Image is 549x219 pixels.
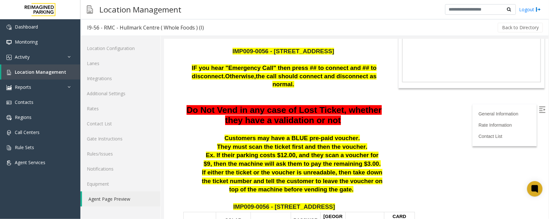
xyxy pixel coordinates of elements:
[92,34,212,49] span: the call should connect and disconnect as normal.
[6,85,12,90] img: 'icon'
[6,70,12,75] img: 'icon'
[87,23,204,32] div: I9-56 - RMC - Hullmark Centre ( Whole Foods ) (I)
[15,39,38,45] span: Monitoring
[82,191,160,206] a: Agent Page Preview
[6,100,12,105] img: 'icon'
[498,23,543,32] button: Back to Directory
[15,159,45,165] span: Agent Services
[15,114,32,120] span: Regions
[80,131,160,146] a: Gate Instructions
[15,129,40,135] span: Call Centers
[80,41,160,56] a: Location Configuration
[38,130,219,154] span: If either the ticket or the voucher is unreadable, then take down the ticket number and tell the ...
[60,96,196,102] span: Customers may have a BLUE pre-paid voucher.
[15,54,30,60] span: Activity
[80,101,160,116] a: Rates
[23,66,218,86] span: Do Not Vend in any case of Lost Ticket, whether they have a validation or not
[6,40,12,45] img: 'icon'
[60,179,78,192] span: SOLAR WINDS
[6,25,12,30] img: 'icon'
[15,69,66,75] span: Location Management
[130,179,154,192] span: PASSWORD
[1,64,80,80] a: Location Management
[536,6,541,13] img: logout
[160,175,178,196] span: [GEOGRAPHIC_DATA]
[6,160,12,165] img: 'icon'
[6,55,12,60] img: 'icon'
[69,164,171,171] span: IMP009-0056 - [STREET_ADDRESS]
[80,56,160,71] a: Lanes
[80,86,160,101] a: Additional Settings
[69,9,170,15] span: IMP009-0056 - [STREET_ADDRESS]
[315,83,348,88] a: Rate Information
[519,6,541,13] a: Logout
[315,72,354,77] a: General Information
[15,144,34,150] span: Rule Sets
[15,99,33,105] span: Contacts
[61,34,92,40] span: Otherwise,
[80,176,160,191] a: Equipment
[375,67,381,74] img: Open/Close Sidebar Menu
[6,145,12,150] img: 'icon'
[6,115,12,120] img: 'icon'
[28,25,212,40] span: IF you hear "Emergency Call" then press ## to connect and ## to disconnect.
[87,2,93,17] img: pageIcon
[80,161,160,176] a: Notifications
[315,95,338,100] a: Contact List
[15,24,38,30] span: Dashboard
[15,84,31,90] span: Reports
[96,2,185,17] h3: Location Management
[80,116,160,131] a: Contact List
[223,175,248,188] span: CARD INSERTION
[80,71,160,86] a: Integrations
[40,113,217,128] span: Ex. If their parking costs $12.00, and they scan a voucher for $9, then the machine will ask them...
[80,146,160,161] a: Rules/Issues
[53,104,204,111] span: They must scan the ticket first and then the voucher.
[6,130,12,135] img: 'icon'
